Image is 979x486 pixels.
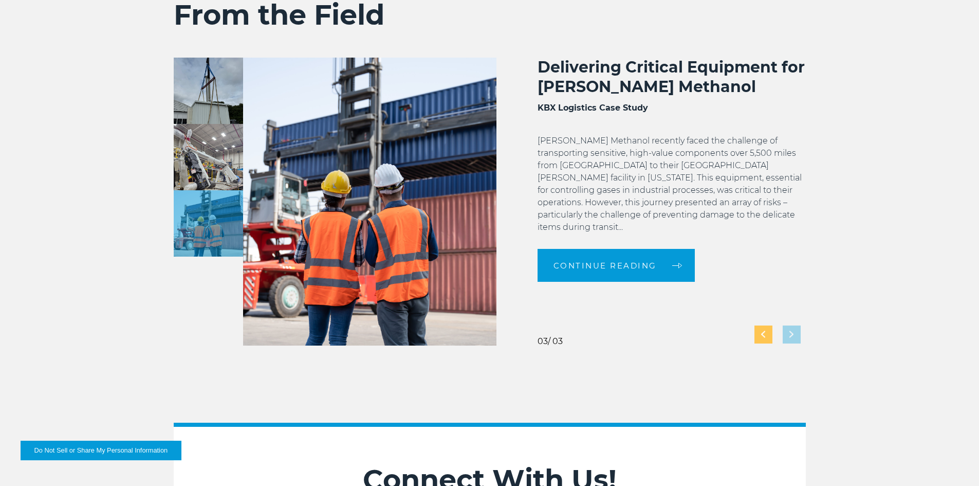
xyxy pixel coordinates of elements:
div: / 03 [538,337,563,346]
span: Continue Reading [553,262,657,269]
iframe: Chat Widget [928,437,979,486]
img: Delivering Critical Equipment for Koch Methanol [243,58,496,346]
h3: KBX Logistics Case Study [538,102,806,114]
img: previous slide [761,331,765,338]
a: Continue Reading arrow arrow [538,249,695,282]
img: Delivering for DEPCOM Amid Hurricane Milton [174,58,243,124]
h2: Delivering Critical Equipment for [PERSON_NAME] Methanol [538,58,806,97]
button: Do Not Sell or Share My Personal Information [21,441,181,460]
div: Previous slide [754,326,772,344]
img: How Georgia-Pacific Cut Shipping Costs by 57% with KBX Logistics [174,124,243,190]
p: [PERSON_NAME] Methanol recently faced the challenge of transporting sensitive, high-value compone... [538,135,806,233]
span: 03 [538,336,548,346]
